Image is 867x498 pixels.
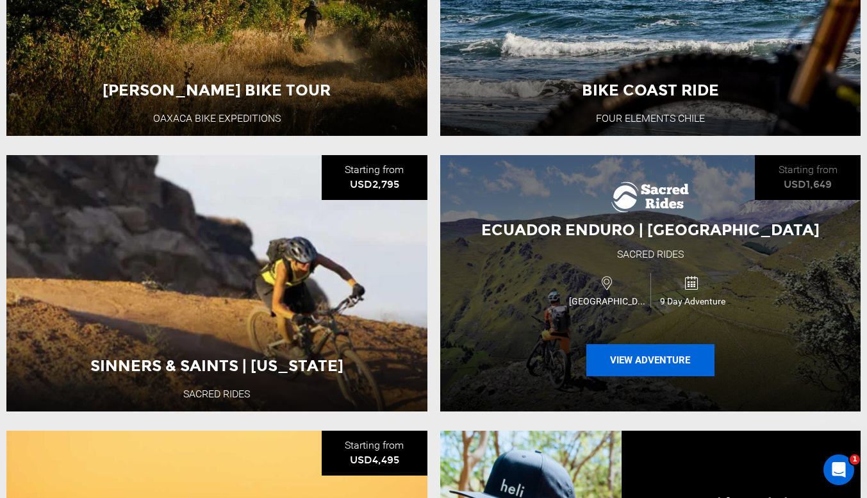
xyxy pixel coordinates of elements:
[850,454,860,465] span: 1
[586,344,714,376] button: View Adventure
[617,247,684,262] div: Sacred Rides
[566,295,650,308] span: [GEOGRAPHIC_DATA]
[611,181,689,213] img: images
[823,454,854,485] iframe: Intercom live chat
[651,295,734,308] span: 9 Day Adventure
[481,220,820,239] span: Ecuador Enduro | [GEOGRAPHIC_DATA]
